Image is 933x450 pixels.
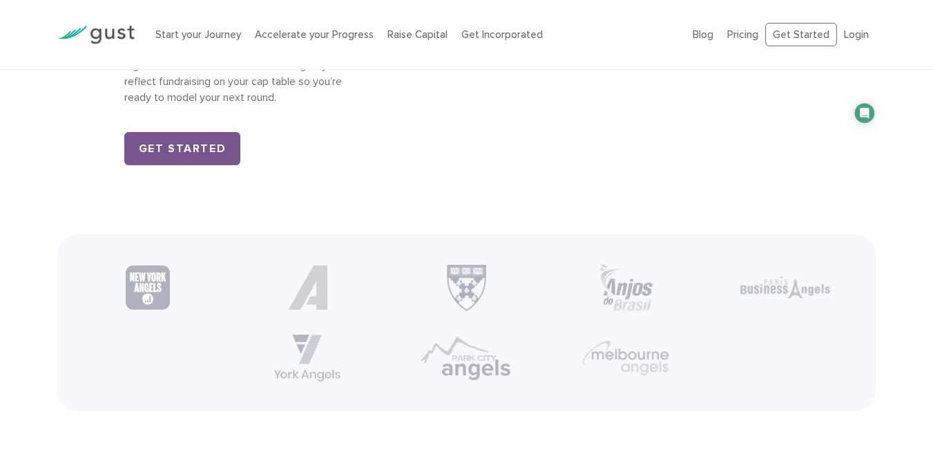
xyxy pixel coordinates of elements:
img: Harvard Business School [442,264,490,311]
img: York Angels [274,335,340,382]
img: Park City Angels [421,335,511,382]
a: Raise Capital [387,28,448,41]
a: Accelerate your Progress [255,28,374,41]
a: Pricing [727,28,758,41]
a: Get Started [124,132,241,165]
img: Partner [285,265,329,310]
a: Login [844,28,869,41]
img: New York Angels [126,265,170,310]
a: Get Started [765,23,837,47]
p: Sign SAFEs and Convertible Notes digitally and reflect fundraising on your cap table so you’re re... [124,57,368,105]
a: Start your Journey [155,28,241,41]
a: Get Incorporated [461,28,543,41]
img: Anjos Brasil [598,264,653,311]
a: Blog [693,28,713,41]
img: Paris Business Angels [740,276,830,299]
img: Melbourne Angels [581,339,671,377]
img: Gust Logo [57,26,135,44]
